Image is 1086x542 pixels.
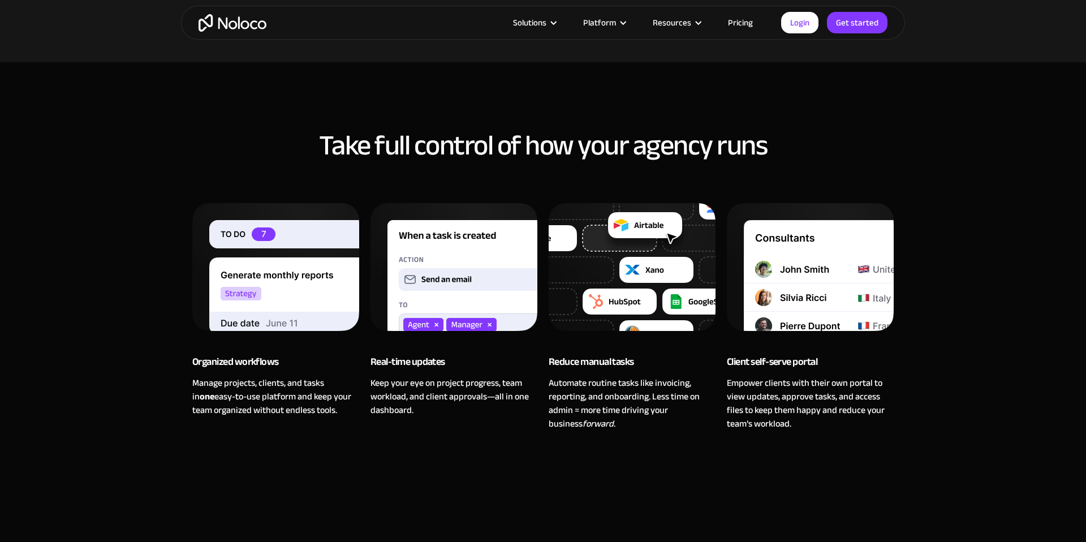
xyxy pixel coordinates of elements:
div: Empower clients with their own portal to view updates, approve tasks, and access files to keep th... [727,376,894,431]
div: Resources [639,15,714,30]
div: Reduce manual tasks [549,354,716,376]
a: Pricing [714,15,767,30]
div: Platform [569,15,639,30]
h2: Take full control of how your agency runs [192,130,894,161]
a: Get started [827,12,887,33]
div: Solutions [513,15,546,30]
div: Resources [653,15,691,30]
div: Real-time updates [370,354,537,376]
div: Solutions [499,15,569,30]
strong: one [200,388,214,405]
div: Client self-serve portal [727,354,894,376]
div: Platform [583,15,616,30]
a: home [199,14,266,32]
div: Manage projects, clients, and tasks in easy-to-use platform and keep your team organized without ... [192,376,359,417]
div: Organized workflows [192,354,359,376]
div: Keep your eye on project progress, team workload, and client approvals—all in one dashboard. [370,376,537,417]
a: Login [781,12,818,33]
div: Automate routine tasks like invoicing, reporting, and onboarding. Less time on admin = more time ... [549,376,716,431]
em: forward [583,415,614,432]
